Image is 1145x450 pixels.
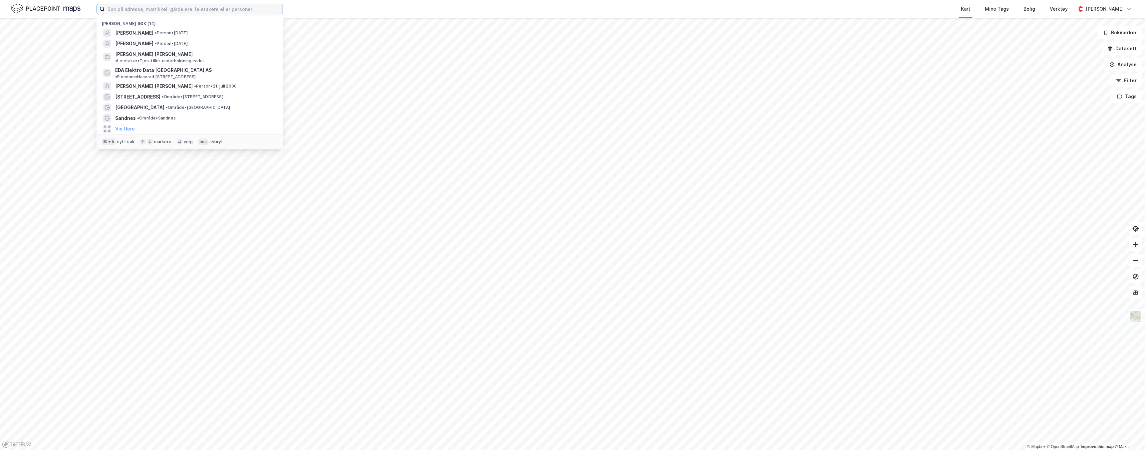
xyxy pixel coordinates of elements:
span: • [162,94,164,99]
button: Tags [1111,90,1142,103]
span: Område • [STREET_ADDRESS] [162,94,223,100]
span: Person • [DATE] [155,30,188,36]
button: Vis flere [115,125,135,133]
input: Søk på adresse, matrikkel, gårdeiere, leietakere eller personer [105,4,283,14]
div: esc [198,138,208,145]
a: Mapbox [1027,444,1045,449]
div: Verktøy [1050,5,1068,13]
a: OpenStreetMap [1047,444,1079,449]
span: Leietaker • Tjen. tilkn. underholdningsvirks. [115,58,205,64]
span: Person • [DATE] [155,41,188,46]
div: velg [184,139,193,144]
iframe: Chat Widget [1112,418,1145,450]
button: Bokmerker [1097,26,1142,39]
span: • [115,74,117,79]
span: [PERSON_NAME] [115,29,153,37]
div: Kart [961,5,970,13]
button: Analyse [1104,58,1142,71]
div: markere [154,139,171,144]
div: Bolig [1024,5,1035,13]
button: Datasett [1102,42,1142,55]
span: • [115,58,117,63]
span: Eiendom • Haavard [STREET_ADDRESS] [115,74,196,80]
span: [PERSON_NAME] [PERSON_NAME] [115,82,193,90]
span: Sandnes [115,114,136,122]
div: Mine Tags [985,5,1009,13]
span: • [166,105,168,110]
span: EDA Elektro Data [GEOGRAPHIC_DATA] AS [115,66,212,74]
span: Område • Sandnes [137,115,176,121]
img: Z [1129,310,1142,323]
div: ⌘ + k [102,138,116,145]
span: [PERSON_NAME] [115,40,153,48]
div: [PERSON_NAME] [1086,5,1124,13]
span: Person • 21. juli 2000 [194,84,237,89]
a: Mapbox homepage [2,440,31,448]
span: Område • [GEOGRAPHIC_DATA] [166,105,230,110]
div: [PERSON_NAME] søk (14) [97,16,283,28]
span: [PERSON_NAME] [PERSON_NAME] [115,50,193,58]
a: Improve this map [1081,444,1114,449]
span: • [155,41,157,46]
button: Filter [1110,74,1142,87]
div: nytt søk [117,139,135,144]
span: • [137,115,139,120]
span: • [194,84,196,89]
span: • [155,30,157,35]
span: [GEOGRAPHIC_DATA] [115,104,164,112]
span: [STREET_ADDRESS] [115,93,160,101]
img: logo.f888ab2527a4732fd821a326f86c7f29.svg [11,3,81,15]
div: avbryt [209,139,223,144]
